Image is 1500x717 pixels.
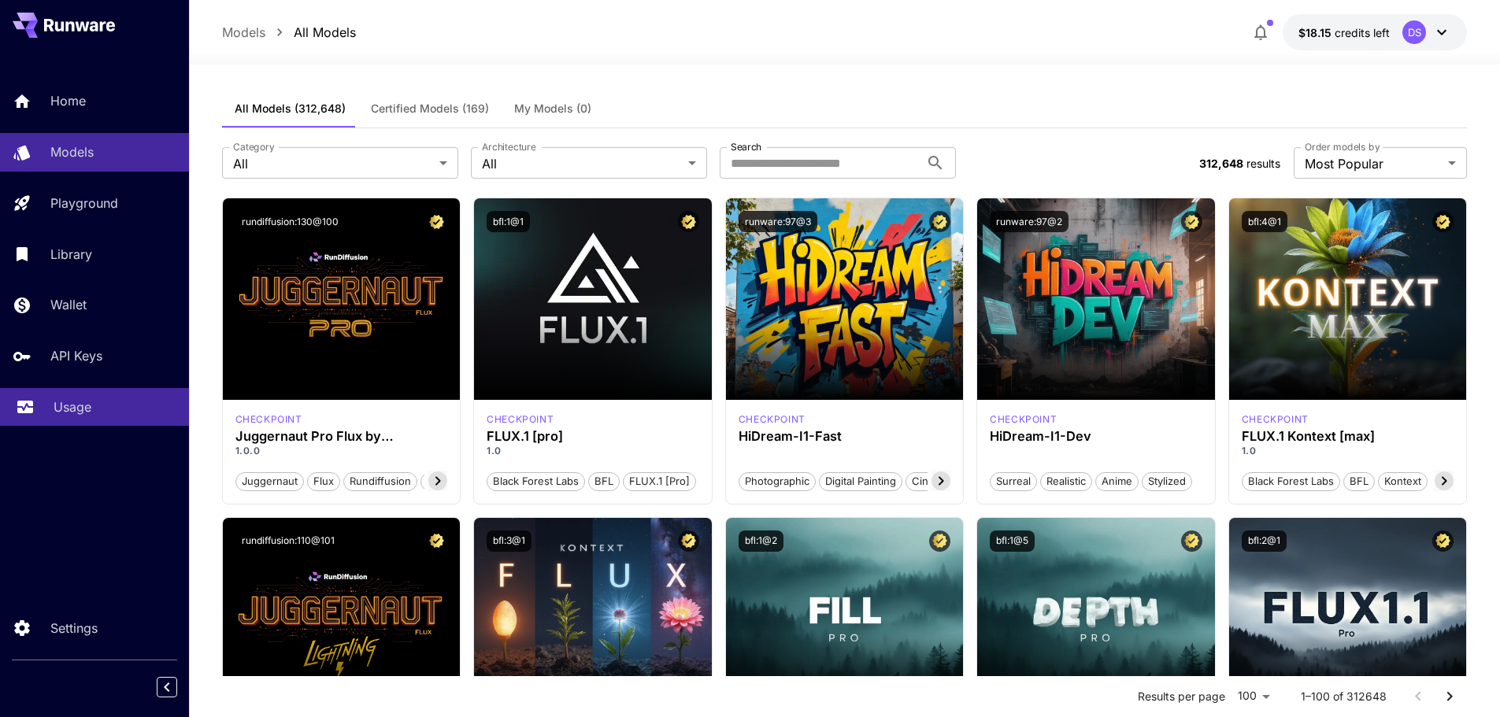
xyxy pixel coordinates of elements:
p: Models [50,142,94,161]
p: 1.0 [487,444,699,458]
button: BFL [588,471,620,491]
button: Certified Model – Vetted for best performance and includes a commercial license. [1432,211,1454,232]
button: Certified Model – Vetted for best performance and includes a commercial license. [678,530,699,552]
span: All Models (312,648) [235,102,346,116]
label: Order models by [1305,140,1380,153]
span: Kontext [1379,474,1427,490]
div: FLUX.1 Kontext [max] [1242,412,1309,427]
span: credits left [1335,26,1390,39]
div: FLUX.1 Kontext [max] [1242,429,1454,444]
a: All Models [294,23,356,42]
button: bfl:2@1 [1242,530,1287,552]
p: Settings [50,619,98,638]
span: Photographic [739,474,815,490]
button: flux [307,471,340,491]
button: rundiffusion:110@101 [235,530,341,552]
p: Wallet [50,295,87,314]
label: Category [233,140,275,153]
span: Certified Models (169) [371,102,489,116]
div: DS [1402,20,1426,44]
p: checkpoint [487,412,554,427]
button: Certified Model – Vetted for best performance and includes a commercial license. [929,211,950,232]
button: bfl:3@1 [487,530,531,552]
nav: breadcrumb [222,23,356,42]
div: FLUX.1 D [235,412,302,427]
div: Collapse sidebar [169,673,189,701]
span: Black Forest Labs [487,474,584,490]
label: Search [731,140,761,153]
h3: FLUX.1 [pro] [487,429,699,444]
p: 1.0 [1242,444,1454,458]
span: Cinematic [906,474,965,490]
button: Photographic [739,471,816,491]
button: Certified Model – Vetted for best performance and includes a commercial license. [1181,211,1202,232]
div: $18.14867 [1298,24,1390,41]
p: Playground [50,194,118,213]
div: 100 [1231,685,1276,708]
button: Surreal [990,471,1037,491]
span: results [1246,157,1280,170]
p: Library [50,245,92,264]
button: Certified Model – Vetted for best performance and includes a commercial license. [929,530,950,552]
button: Black Forest Labs [487,471,585,491]
span: FLUX.1 [pro] [624,474,695,490]
span: Anime [1096,474,1138,490]
button: runware:97@3 [739,211,817,232]
button: Go to next page [1434,681,1465,712]
button: runware:97@2 [990,211,1069,232]
p: Usage [54,397,91,416]
div: HiDream Dev [990,412,1057,427]
span: rundiffusion [344,474,417,490]
button: Certified Model – Vetted for best performance and includes a commercial license. [1432,530,1454,552]
h3: HiDream-I1-Fast [739,429,951,444]
button: Cinematic [906,471,966,491]
button: pro [420,471,450,491]
a: Models [222,23,265,42]
span: BFL [589,474,619,490]
p: checkpoint [1242,412,1309,427]
button: Collapse sidebar [157,677,177,697]
p: Home [50,91,86,110]
span: $18.15 [1298,26,1335,39]
button: juggernaut [235,471,304,491]
button: FLUX.1 [pro] [623,471,696,491]
button: $18.14867DS [1283,14,1467,50]
button: Stylized [1142,471,1192,491]
div: HiDream Fast [739,412,806,427]
span: BFL [1344,474,1374,490]
span: Most Popular [1305,154,1442,173]
button: rundiffusion [343,471,417,491]
span: All [233,154,433,173]
span: Stylized [1143,474,1191,490]
button: bfl:1@5 [990,530,1035,552]
button: BFL [1343,471,1375,491]
span: Surreal [991,474,1036,490]
button: Certified Model – Vetted for best performance and includes a commercial license. [1181,530,1202,552]
button: Realistic [1040,471,1092,491]
button: rundiffusion:130@100 [235,211,345,232]
button: bfl:4@1 [1242,211,1287,232]
span: pro [421,474,449,490]
p: checkpoint [739,412,806,427]
span: All [482,154,682,173]
span: Digital Painting [820,474,902,490]
div: Juggernaut Pro Flux by RunDiffusion [235,429,448,444]
button: Black Forest Labs [1242,471,1340,491]
button: bfl:1@2 [739,530,783,552]
label: Architecture [482,140,535,153]
p: checkpoint [235,412,302,427]
button: Anime [1095,471,1139,491]
button: bfl:1@1 [487,211,530,232]
p: checkpoint [990,412,1057,427]
span: flux [308,474,339,490]
h3: HiDream-I1-Dev [990,429,1202,444]
button: Kontext [1378,471,1428,491]
p: 1–100 of 312648 [1301,689,1387,704]
p: API Keys [50,346,102,365]
button: Certified Model – Vetted for best performance and includes a commercial license. [678,211,699,232]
